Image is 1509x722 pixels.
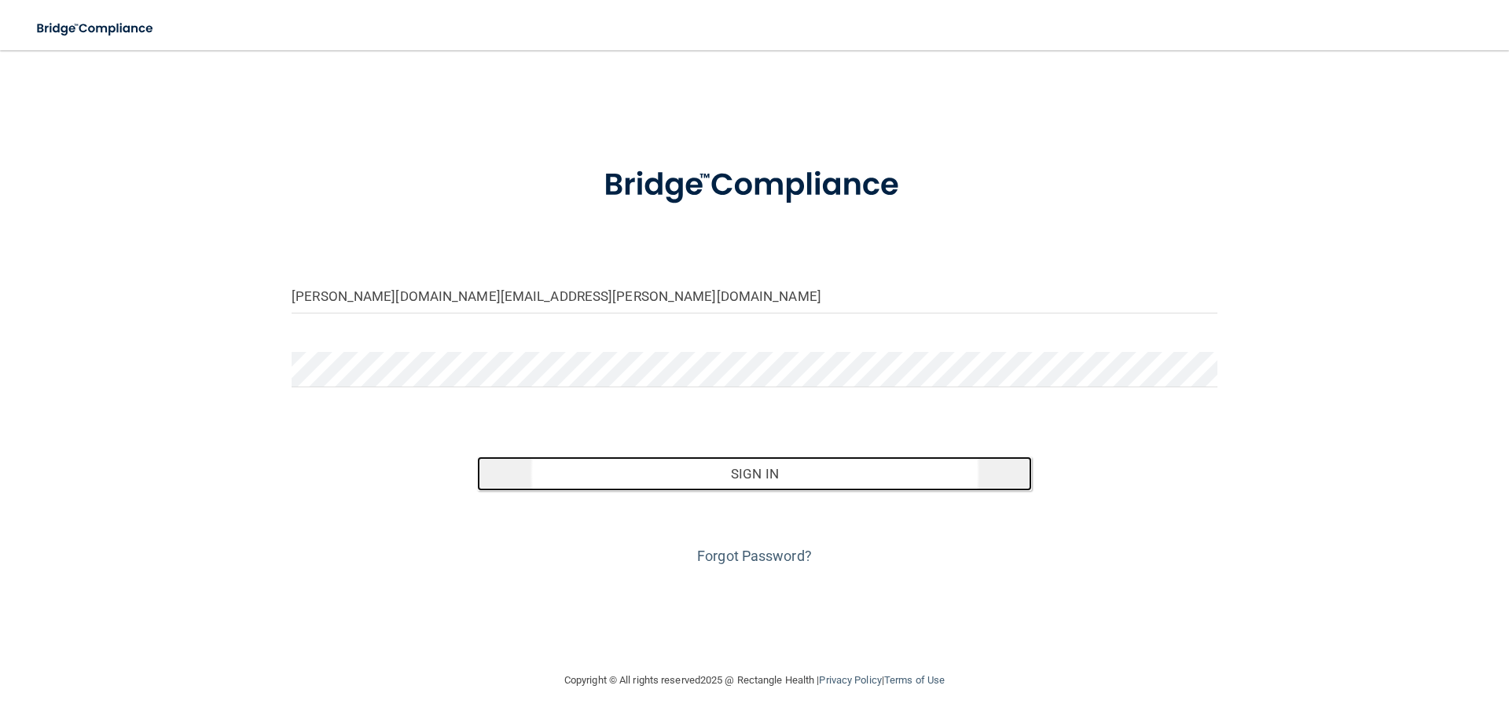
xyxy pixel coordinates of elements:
a: Terms of Use [884,674,945,686]
div: Copyright © All rights reserved 2025 @ Rectangle Health | | [468,655,1041,706]
a: Privacy Policy [819,674,881,686]
a: Forgot Password? [697,548,812,564]
img: bridge_compliance_login_screen.278c3ca4.svg [571,145,938,226]
img: bridge_compliance_login_screen.278c3ca4.svg [24,13,168,45]
input: Email [292,278,1217,313]
button: Sign In [477,456,1033,491]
